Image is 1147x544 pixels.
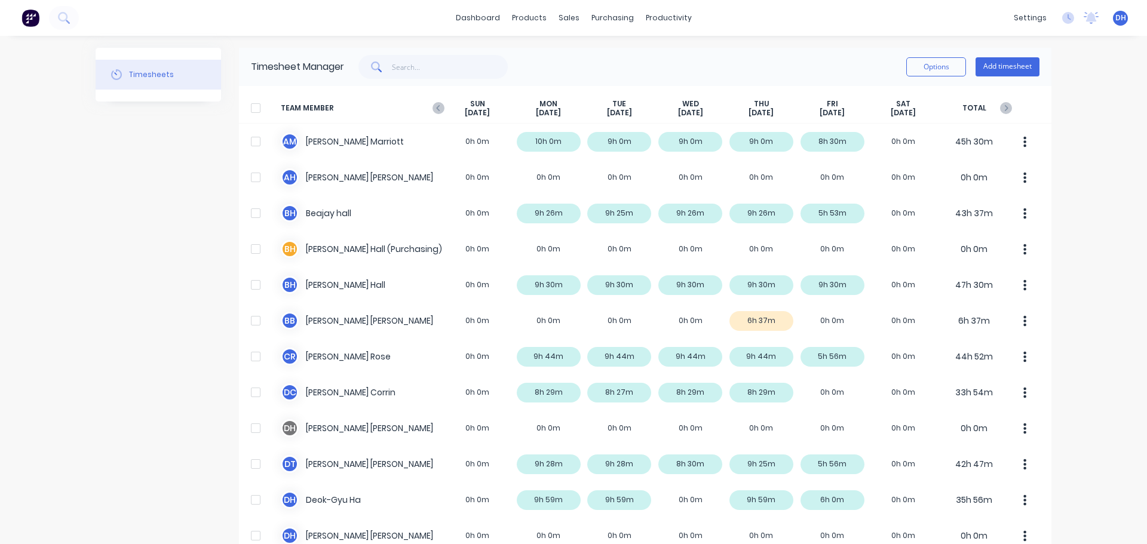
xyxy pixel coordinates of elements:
img: Factory [22,9,39,27]
button: Options [906,57,966,76]
div: sales [553,9,585,27]
input: Search... [392,55,508,79]
span: THU [754,99,769,109]
span: [DATE] [891,108,916,118]
span: FRI [827,99,838,109]
div: Timesheet Manager [251,60,344,74]
span: SUN [470,99,485,109]
button: Timesheets [96,60,221,90]
span: TOTAL [939,99,1010,118]
div: products [506,9,553,27]
iframe: Intercom live chat [1106,503,1135,532]
span: [DATE] [536,108,561,118]
div: purchasing [585,9,640,27]
a: dashboard [450,9,506,27]
span: [DATE] [749,108,774,118]
span: SAT [896,99,910,109]
div: Timesheets [129,69,174,80]
span: MON [539,99,557,109]
span: [DATE] [607,108,632,118]
span: WED [682,99,699,109]
span: DH [1115,13,1126,23]
div: settings [1008,9,1053,27]
span: [DATE] [678,108,703,118]
span: [DATE] [465,108,490,118]
span: [DATE] [820,108,845,118]
span: TEAM MEMBER [281,99,442,118]
span: TUE [612,99,626,109]
div: productivity [640,9,698,27]
button: Add timesheet [976,57,1039,76]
